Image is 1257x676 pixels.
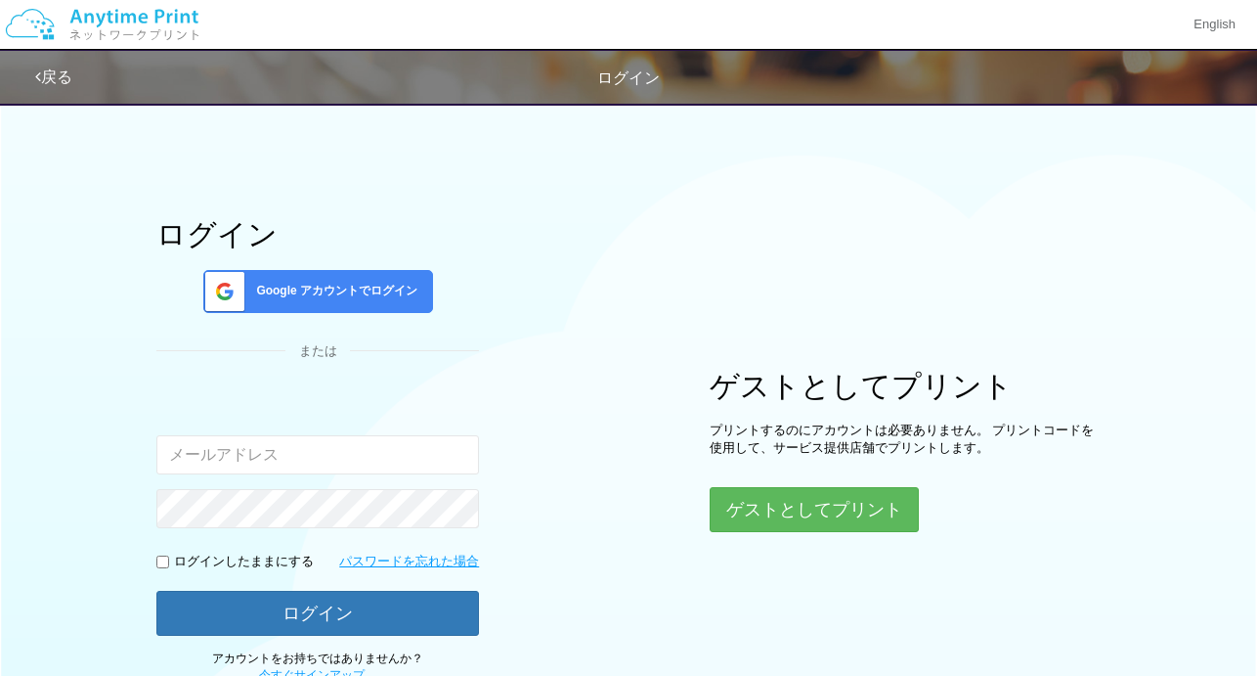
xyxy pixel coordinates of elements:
[174,553,314,571] p: ログインしたままにする
[710,487,919,532] button: ゲストとしてプリント
[339,553,479,571] a: パスワードを忘れた場合
[248,283,417,299] span: Google アカウントでログイン
[710,422,1101,458] p: プリントするのにアカウントは必要ありません。 プリントコードを使用して、サービス提供店舗でプリントします。
[156,342,479,361] div: または
[35,68,72,85] a: 戻る
[710,370,1101,402] h1: ゲストとしてプリント
[597,69,660,86] span: ログイン
[156,435,479,474] input: メールアドレス
[156,218,479,250] h1: ログイン
[156,591,479,636] button: ログイン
